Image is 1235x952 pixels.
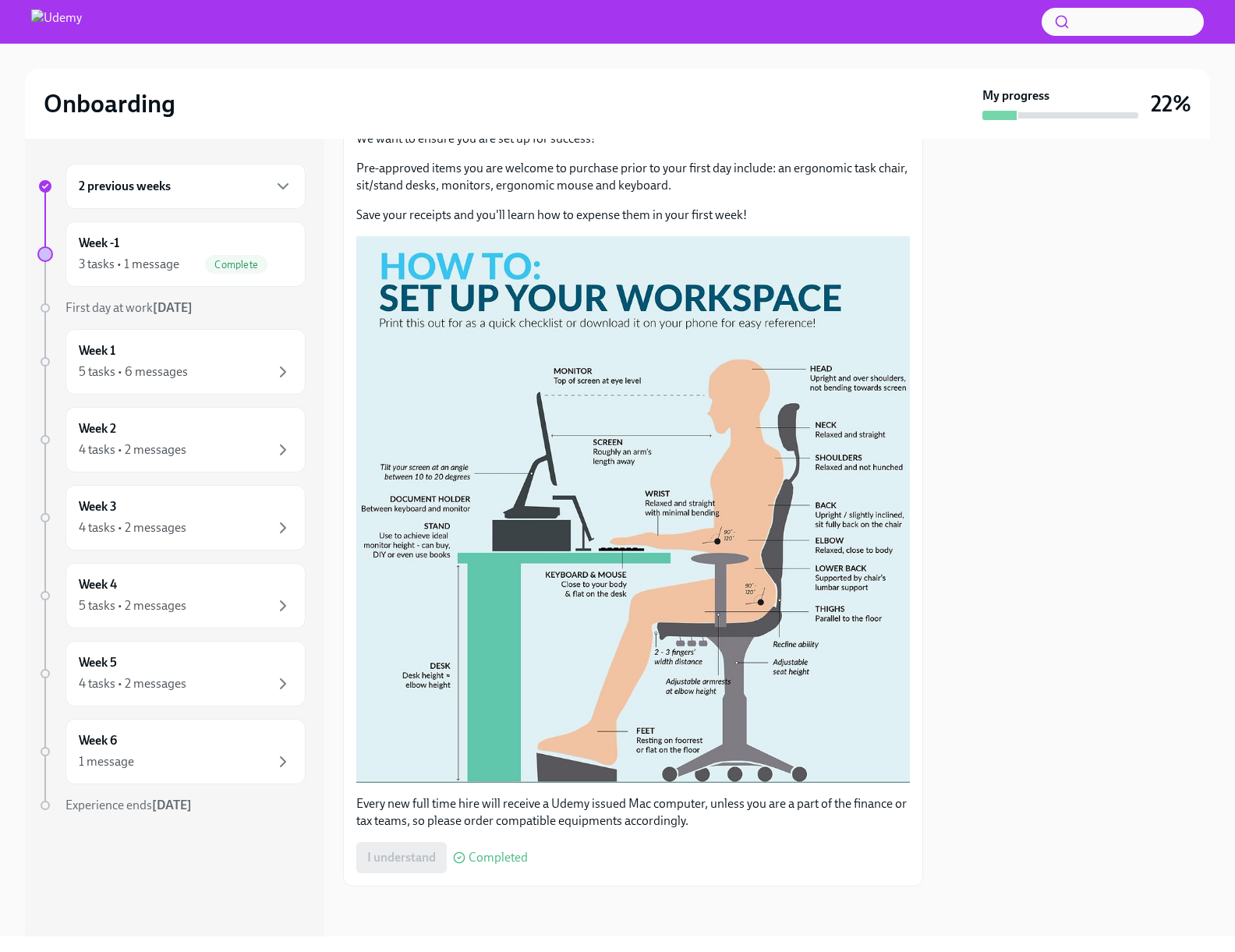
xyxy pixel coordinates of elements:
[356,160,910,194] p: Pre-approved items you are welcome to purchase prior to your first day include: an ergonomic task...
[205,259,267,271] span: Complete
[37,719,306,784] a: Week 61 message
[79,654,117,671] h6: Week 5
[37,329,306,395] a: Week 15 tasks • 6 messages
[79,363,188,380] div: 5 tasks • 6 messages
[79,420,116,437] h6: Week 2
[79,178,171,195] h6: 2 previous weeks
[356,236,910,783] button: Zoom image
[44,88,175,119] h2: Onboarding
[37,563,306,628] a: Week 45 tasks • 2 messages
[79,675,186,692] div: 4 tasks • 2 messages
[79,441,186,458] div: 4 tasks • 2 messages
[79,256,179,273] div: 3 tasks • 1 message
[37,485,306,550] a: Week 34 tasks • 2 messages
[153,300,193,315] strong: [DATE]
[152,798,192,812] strong: [DATE]
[79,498,117,515] h6: Week 3
[65,798,192,812] span: Experience ends
[982,87,1049,104] strong: My progress
[1151,90,1191,118] h3: 22%
[37,221,306,287] a: Week -13 tasks • 1 messageComplete
[79,342,115,359] h6: Week 1
[356,795,910,830] p: Every new full time hire will receive a Udemy issued Mac computer, unless you are a part of the f...
[79,576,117,593] h6: Week 4
[31,9,82,34] img: Udemy
[79,235,119,252] h6: Week -1
[79,753,134,770] div: 1 message
[65,164,306,209] div: 2 previous weeks
[79,732,117,749] h6: Week 6
[469,851,528,864] span: Completed
[65,300,193,315] span: First day at work
[79,597,186,614] div: 5 tasks • 2 messages
[356,207,910,224] p: Save your receipts and you'll learn how to expense them in your first week!
[37,641,306,706] a: Week 54 tasks • 2 messages
[79,519,186,536] div: 4 tasks • 2 messages
[37,407,306,472] a: Week 24 tasks • 2 messages
[37,299,306,317] a: First day at work[DATE]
